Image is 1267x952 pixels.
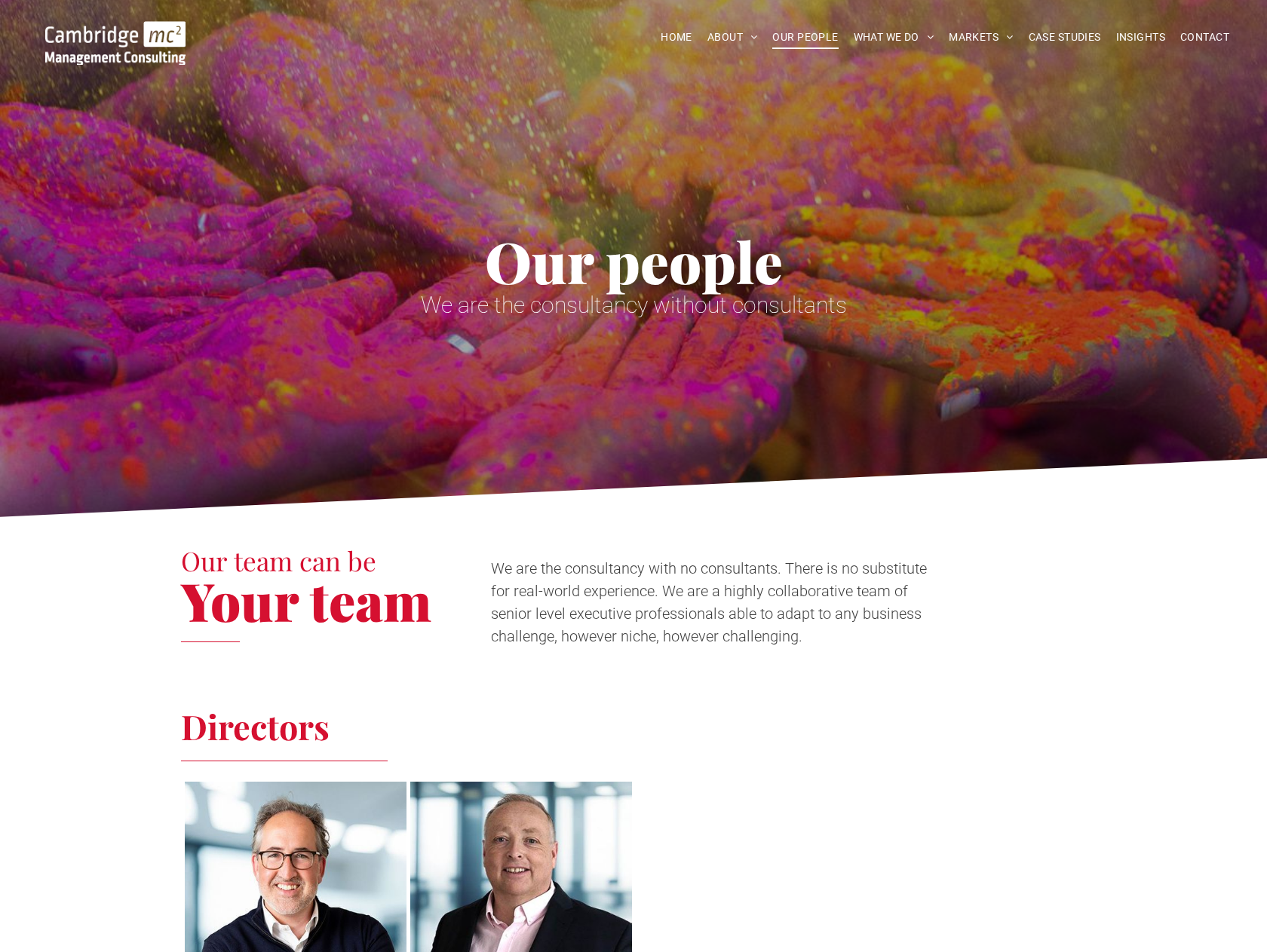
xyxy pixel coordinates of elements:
[485,223,783,298] span: Our people
[421,292,847,318] span: We are the consultancy without consultants
[941,26,1020,49] a: MARKETS
[700,26,765,49] a: ABOUT
[181,565,431,635] span: Your team
[653,26,700,49] a: HOME
[181,703,330,748] span: Directors
[765,26,845,49] a: OUR PEOPLE
[491,559,927,645] span: We are the consultancy with no consultants. There is no substitute for real-world experience. We ...
[181,543,376,578] span: Our team can be
[846,26,942,49] a: WHAT WE DO
[45,21,186,65] img: Go to Homepage
[1109,26,1173,49] a: INSIGHTS
[1021,26,1109,49] a: CASE STUDIES
[45,23,186,39] a: Your Business Transformed | Cambridge Management Consulting
[1173,26,1237,49] a: CONTACT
